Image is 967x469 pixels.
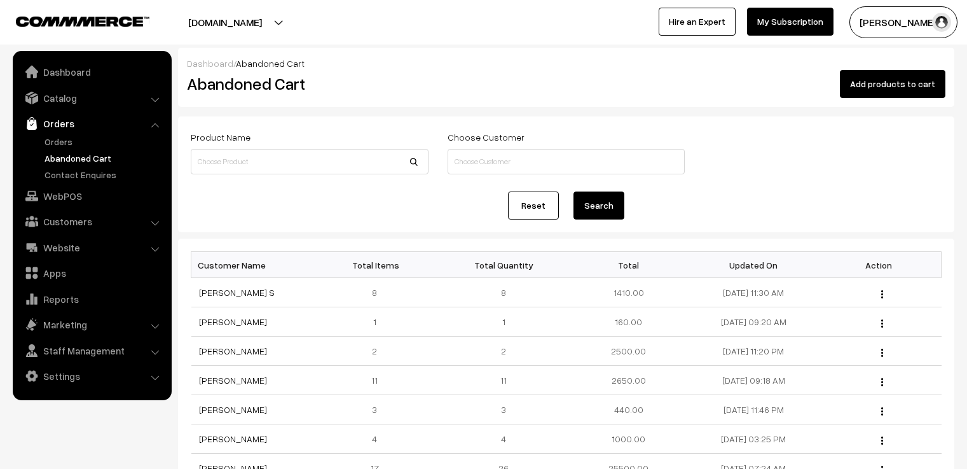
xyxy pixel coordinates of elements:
[316,337,441,366] td: 2
[199,375,267,386] a: [PERSON_NAME]
[881,319,883,328] img: Menu
[316,252,441,278] th: Total Items
[566,366,691,395] td: 2650.00
[566,307,691,337] td: 160.00
[441,307,566,337] td: 1
[41,168,167,181] a: Contact Enquires
[508,192,559,220] a: Reset
[16,13,127,28] a: COMMMERCE
[16,87,167,109] a: Catalog
[16,313,167,336] a: Marketing
[199,346,267,356] a: [PERSON_NAME]
[659,8,736,36] a: Hire an Expert
[566,278,691,307] td: 1410.00
[441,278,566,307] td: 8
[236,58,305,69] span: Abandoned Cart
[16,17,149,26] img: COMMMERCE
[199,433,267,444] a: [PERSON_NAME]
[16,112,167,135] a: Orders
[691,395,816,424] td: [DATE] 11:46 PM
[691,252,816,278] th: Updated On
[16,185,167,207] a: WebPOS
[747,8,833,36] a: My Subscription
[849,6,957,38] button: [PERSON_NAME] C
[16,236,167,259] a: Website
[316,278,441,307] td: 8
[441,366,566,395] td: 11
[199,316,267,327] a: [PERSON_NAME]
[441,424,566,454] td: 4
[566,252,691,278] th: Total
[199,287,275,298] a: [PERSON_NAME] S
[187,58,233,69] a: Dashboard
[16,210,167,233] a: Customers
[573,192,624,220] button: Search
[316,395,441,424] td: 3
[187,74,427,94] h2: Abandoned Cart
[566,337,691,366] td: 2500.00
[441,395,566,424] td: 3
[191,252,317,278] th: Customer Name
[566,395,691,424] td: 440.00
[191,149,429,174] input: Choose Product
[16,288,167,311] a: Reports
[199,404,267,415] a: [PERSON_NAME]
[881,378,883,386] img: Menu
[41,151,167,165] a: Abandoned Cart
[881,349,883,357] img: Menu
[691,337,816,366] td: [DATE] 11:20 PM
[316,307,441,337] td: 1
[932,13,951,32] img: user
[691,278,816,307] td: [DATE] 11:30 AM
[566,424,691,454] td: 1000.00
[316,366,441,395] td: 11
[448,149,685,174] input: Choose Customer
[441,252,566,278] th: Total Quantity
[840,70,945,98] button: Add products to cart
[691,424,816,454] td: [DATE] 03:25 PM
[881,407,883,416] img: Menu
[41,135,167,148] a: Orders
[881,290,883,298] img: Menu
[448,130,525,144] label: Choose Customer
[881,437,883,445] img: Menu
[441,337,566,366] td: 2
[691,307,816,337] td: [DATE] 09:20 AM
[187,57,945,70] div: /
[816,252,942,278] th: Action
[16,60,167,83] a: Dashboard
[16,339,167,362] a: Staff Management
[316,424,441,454] td: 4
[16,262,167,284] a: Apps
[144,6,306,38] button: [DOMAIN_NAME]
[191,130,250,144] label: Product Name
[691,366,816,395] td: [DATE] 09:18 AM
[16,365,167,388] a: Settings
